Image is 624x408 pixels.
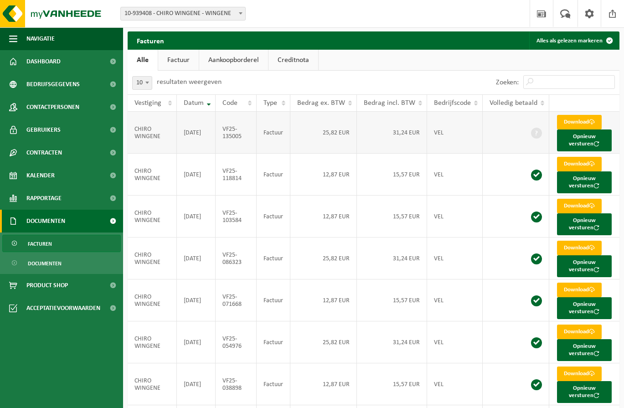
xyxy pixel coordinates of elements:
button: Opnieuw versturen [557,381,612,403]
span: Facturen [28,235,52,253]
td: VEL [427,279,483,321]
td: 12,87 EUR [290,279,357,321]
td: VF25-118814 [216,154,256,196]
span: Gebruikers [26,119,61,141]
td: CHIRO WINGENE [128,154,177,196]
button: Opnieuw versturen [557,297,612,319]
td: 15,57 EUR [357,154,427,196]
td: 31,24 EUR [357,112,427,154]
td: VF25-071668 [216,279,256,321]
td: VEL [427,238,483,279]
td: Factuur [257,196,290,238]
a: Facturen [2,235,121,252]
td: 25,82 EUR [290,238,357,279]
span: Navigatie [26,27,55,50]
a: Creditnota [268,50,318,71]
span: Bedrag ex. BTW [297,99,345,107]
td: 25,82 EUR [290,321,357,363]
td: CHIRO WINGENE [128,279,177,321]
td: VF25-103584 [216,196,256,238]
td: Factuur [257,112,290,154]
td: [DATE] [177,112,216,154]
span: Bedrijfsgegevens [26,73,80,96]
a: Download [557,241,602,255]
td: Factuur [257,321,290,363]
td: 25,82 EUR [290,112,357,154]
a: Aankoopborderel [199,50,268,71]
td: 12,87 EUR [290,154,357,196]
td: VEL [427,196,483,238]
button: Opnieuw versturen [557,213,612,235]
span: Vestiging [134,99,161,107]
td: [DATE] [177,363,216,405]
span: Kalender [26,164,55,187]
button: Opnieuw versturen [557,171,612,193]
span: Type [263,99,277,107]
a: Download [557,325,602,339]
a: Alle [128,50,158,71]
span: Documenten [28,255,62,272]
td: [DATE] [177,279,216,321]
a: Download [557,367,602,381]
h2: Facturen [128,31,173,49]
span: 10-939408 - CHIRO WINGENE - WINGENE [121,7,245,20]
button: Opnieuw versturen [557,255,612,277]
span: Acceptatievoorwaarden [26,297,100,320]
span: Datum [184,99,204,107]
td: 15,57 EUR [357,279,427,321]
a: Download [557,157,602,171]
label: Zoeken: [496,79,519,86]
a: Download [557,199,602,213]
span: Dashboard [26,50,61,73]
label: resultaten weergeven [157,78,222,86]
td: 15,57 EUR [357,196,427,238]
span: Product Shop [26,274,68,297]
span: Rapportage [26,187,62,210]
span: Bedrijfscode [434,99,471,107]
td: Factuur [257,238,290,279]
td: [DATE] [177,238,216,279]
td: VF25-038898 [216,363,256,405]
td: CHIRO WINGENE [128,321,177,363]
a: Documenten [2,254,121,272]
td: [DATE] [177,321,216,363]
td: [DATE] [177,154,216,196]
td: VF25-135005 [216,112,256,154]
td: CHIRO WINGENE [128,196,177,238]
td: Factuur [257,279,290,321]
td: VEL [427,363,483,405]
span: Documenten [26,210,65,232]
td: VEL [427,112,483,154]
td: 31,24 EUR [357,238,427,279]
span: Contracten [26,141,62,164]
td: Factuur [257,154,290,196]
span: 10 [133,77,152,89]
button: Opnieuw versturen [557,339,612,361]
span: Volledig betaald [490,99,537,107]
span: 10-939408 - CHIRO WINGENE - WINGENE [120,7,246,21]
a: Factuur [158,50,199,71]
a: Download [557,283,602,297]
td: [DATE] [177,196,216,238]
td: VF25-054976 [216,321,256,363]
span: 10 [132,76,152,90]
span: Code [222,99,237,107]
td: 15,57 EUR [357,363,427,405]
span: Bedrag incl. BTW [364,99,415,107]
span: Contactpersonen [26,96,79,119]
td: CHIRO WINGENE [128,363,177,405]
a: Download [557,115,602,129]
td: CHIRO WINGENE [128,112,177,154]
td: CHIRO WINGENE [128,238,177,279]
td: Factuur [257,363,290,405]
td: VF25-086323 [216,238,256,279]
td: 12,87 EUR [290,196,357,238]
td: VEL [427,321,483,363]
td: 12,87 EUR [290,363,357,405]
button: Alles als gelezen markeren [529,31,619,50]
td: VEL [427,154,483,196]
td: 31,24 EUR [357,321,427,363]
button: Opnieuw versturen [557,129,612,151]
